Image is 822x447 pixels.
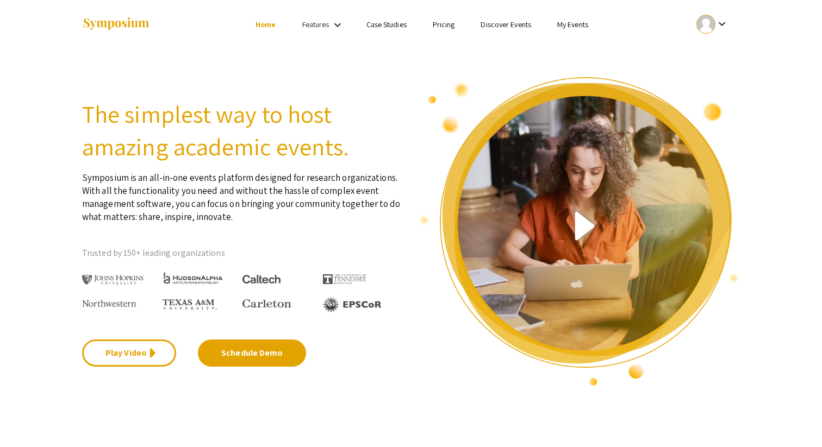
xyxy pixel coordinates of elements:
[557,20,588,29] a: My Events
[82,163,403,223] p: Symposium is an all-in-one events platform designed for research organizations. With all the func...
[366,20,407,29] a: Case Studies
[82,339,176,367] a: Play Video
[198,339,306,367] a: Schedule Demo
[256,20,276,29] a: Home
[242,275,281,284] img: Caltech
[82,245,403,261] p: Trusted by 150+ leading organizations
[82,17,150,32] img: Symposium by ForagerOne
[163,299,217,310] img: Texas A&M University
[685,12,740,36] button: Expand account dropdown
[8,398,46,439] iframe: Chat
[82,98,403,163] h2: The simplest way to host amazing academic events.
[433,20,455,29] a: Pricing
[82,300,136,306] img: Northwestern
[323,274,366,284] img: The University of Tennessee
[419,76,740,387] img: video overview of Symposium
[163,272,224,284] img: HudsonAlpha
[715,17,728,30] mat-icon: Expand account dropdown
[302,20,329,29] a: Features
[82,275,144,285] img: Johns Hopkins University
[481,20,531,29] a: Discover Events
[242,299,291,308] img: Carleton
[323,297,383,312] img: EPSCOR
[331,18,344,32] mat-icon: Expand Features list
